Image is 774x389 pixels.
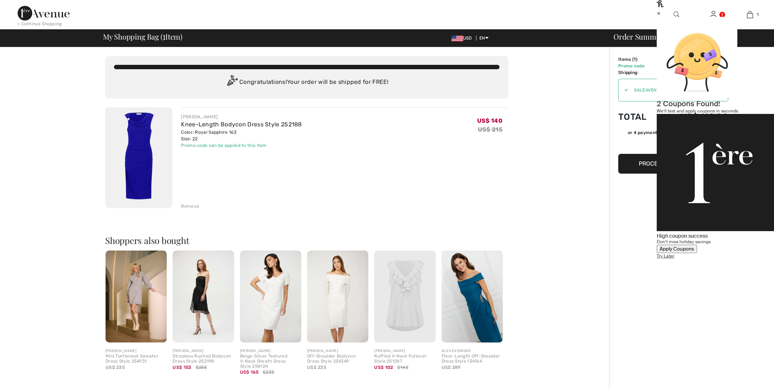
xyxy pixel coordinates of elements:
[696,129,722,136] img: Sezzle
[240,354,301,369] div: Beige-Silver Textured V-Neck Sheath Dress Style 258124
[307,348,368,354] div: [PERSON_NAME]
[106,348,167,354] div: [PERSON_NAME]
[240,251,301,342] img: Beige-Silver Textured V-Neck Sheath Dress Style 258124
[757,11,759,18] span: 1
[103,33,183,40] span: My Shopping Bag ( Item)
[634,57,636,62] span: 1
[628,79,704,101] input: Promo code
[240,370,259,375] span: US$ 165
[173,354,234,364] div: Strapless Ruched Bodycon Dress Style 252198
[173,348,234,354] div: [PERSON_NAME]
[18,21,62,27] div: < Continue Shopping
[442,251,503,342] img: Floor-Length Off-Shoulder Dress Style 134164
[374,251,435,342] img: Ruffled V-Neck Pullover Style 251287
[618,56,659,63] td: Items ( )
[181,142,302,149] div: Promo code can be applied to this item
[727,367,767,385] iframe: Opens a widget where you can find more information
[451,36,475,41] span: USD
[659,56,728,63] td: US$ 140.00
[240,348,301,354] div: [PERSON_NAME]
[181,121,302,128] a: Knee-Length Bodycon Dress Style 252188
[114,75,500,90] div: Congratulations! Your order will be shipped for FREE!
[442,354,503,364] div: Floor-Length Off-Shoulder Dress Style 134164
[105,236,508,245] h2: Shoppers also bought
[618,138,728,151] iframe: PayPal-paypal
[106,365,125,370] span: US$ 235
[618,154,728,174] button: Proceed to Summary
[704,87,722,93] span: Remove
[659,63,728,69] td: US$ -21.00
[374,354,435,364] div: Ruffled V-Neck Pullover Style 251287
[451,36,463,41] img: US Dollar
[442,348,503,354] div: ALEX EVENINGS
[18,6,70,21] img: 1ère Avenue
[106,354,167,364] div: Mini Turtleneck Sweater Dress Style 254931
[478,126,502,133] s: US$ 215
[732,10,768,19] a: 1
[442,365,461,370] span: US$ 289
[181,129,302,142] div: Color: Royal Sapphire 163 Size: 22
[639,160,704,167] span: Proceed to Summary
[710,11,716,18] a: Sign In
[397,364,408,371] span: $145
[619,87,628,93] div: ✔
[263,369,274,375] span: $235
[181,203,199,210] div: Remove
[618,104,659,129] td: Total
[747,10,753,19] img: My Bag
[196,364,207,371] span: $255
[225,75,239,90] img: Congratulation2.svg
[105,107,172,208] img: Knee-Length Bodycon Dress Style 252188
[659,69,728,76] td: Free
[710,10,716,19] img: My Info
[628,129,728,136] div: or 4 payments of with
[307,365,326,370] span: US$ 235
[307,354,368,364] div: Off-Shoulder Bodycon Dress Style 254349
[659,104,728,129] td: US$ 119.00
[173,365,191,370] span: US$ 153
[173,251,234,342] img: Strapless Ruched Bodycon Dress Style 252198
[618,129,728,138] div: or 4 payments ofUS$ 29.75withSezzle Click to learn more about Sezzle
[674,10,680,19] img: search the website
[605,33,770,40] div: Order Summary
[181,114,302,120] div: [PERSON_NAME]
[695,21,731,29] div: [PERSON_NAME]
[618,63,659,69] td: Promo code
[106,251,167,342] img: Mini Turtleneck Sweater Dress Style 254931
[479,36,489,41] span: EN
[374,365,393,370] span: US$ 102
[163,31,165,41] span: 1
[307,251,368,342] img: Off-Shoulder Bodycon Dress Style 254349
[374,348,435,354] div: [PERSON_NAME]
[665,130,686,135] span: US$ 29.75
[477,117,502,124] span: US$ 140
[618,69,659,76] td: Shipping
